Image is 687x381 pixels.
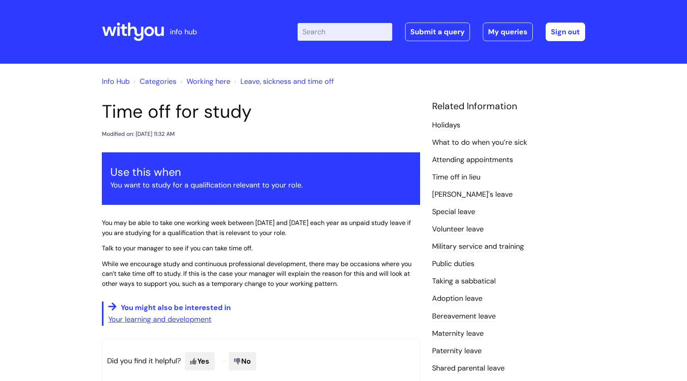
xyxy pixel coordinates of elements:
span: You might also be interested in [121,303,231,312]
div: | - [298,23,585,41]
div: Modified on: [DATE] 11:32 AM [102,129,175,139]
p: You want to study for a qualification relevant to your role. [110,179,412,192]
a: Leave, sickness and time off [240,77,334,86]
li: Leave, sickness and time off [232,75,334,88]
span: Talk to your manager to see if you can take time off. [102,244,252,252]
span: You may be able to take one working week between [DATE] and [DATE] each year as unpaid study leav... [102,219,411,237]
a: Special leave [432,207,475,217]
a: Adoption leave [432,294,482,304]
a: Shared parental leave [432,363,505,374]
a: Time off in lieu [432,172,480,183]
h1: Time off for study [102,101,420,123]
span: While we encourage study and continuous professional development, there may be occasions where yo... [102,260,412,288]
a: Maternity leave [432,329,484,339]
a: Categories [140,77,176,86]
a: Volunteer leave [432,224,484,235]
li: Solution home [132,75,176,88]
a: My queries [483,23,533,41]
a: Submit a query [405,23,470,41]
a: Public duties [432,259,474,269]
p: info hub [170,25,197,38]
li: Working here [178,75,230,88]
span: No [229,352,256,371]
a: [PERSON_NAME]'s leave [432,189,513,200]
a: Your learning and development [108,314,211,324]
a: Holidays [432,120,460,131]
a: Taking a sabbatical [432,276,496,287]
h3: Use this when [110,166,412,179]
a: Bereavement leave [432,311,496,322]
h4: Related Information [432,101,585,112]
input: Search [298,23,392,41]
a: Working here [186,77,230,86]
span: Yes [185,352,215,371]
a: Info Hub [102,77,130,86]
a: Sign out [546,23,585,41]
a: Military service and training [432,242,524,252]
a: Attending appointments [432,155,513,165]
a: What to do when you’re sick [432,137,527,148]
a: Paternity leave [432,346,482,356]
